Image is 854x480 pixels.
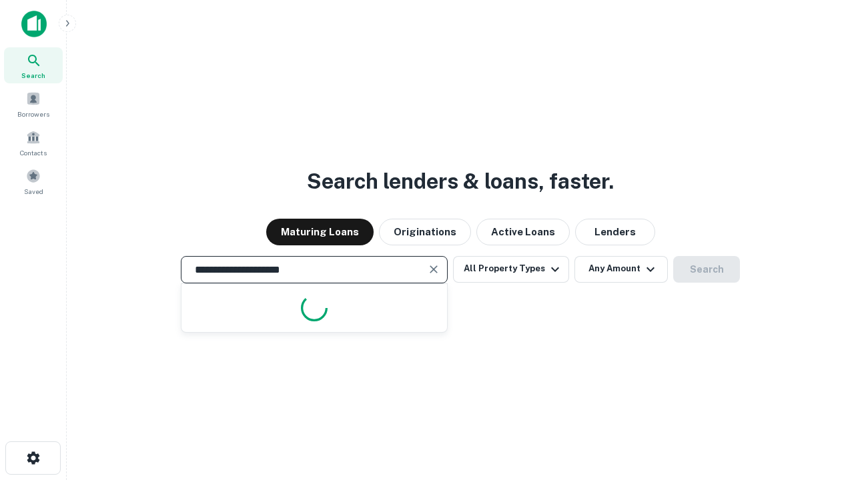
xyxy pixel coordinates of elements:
[21,70,45,81] span: Search
[21,11,47,37] img: capitalize-icon.png
[24,186,43,197] span: Saved
[575,219,655,245] button: Lenders
[574,256,668,283] button: Any Amount
[17,109,49,119] span: Borrowers
[424,260,443,279] button: Clear
[4,47,63,83] a: Search
[476,219,570,245] button: Active Loans
[266,219,374,245] button: Maturing Loans
[4,163,63,199] a: Saved
[453,256,569,283] button: All Property Types
[4,125,63,161] a: Contacts
[379,219,471,245] button: Originations
[4,86,63,122] a: Borrowers
[787,373,854,437] iframe: Chat Widget
[20,147,47,158] span: Contacts
[307,165,614,197] h3: Search lenders & loans, faster.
